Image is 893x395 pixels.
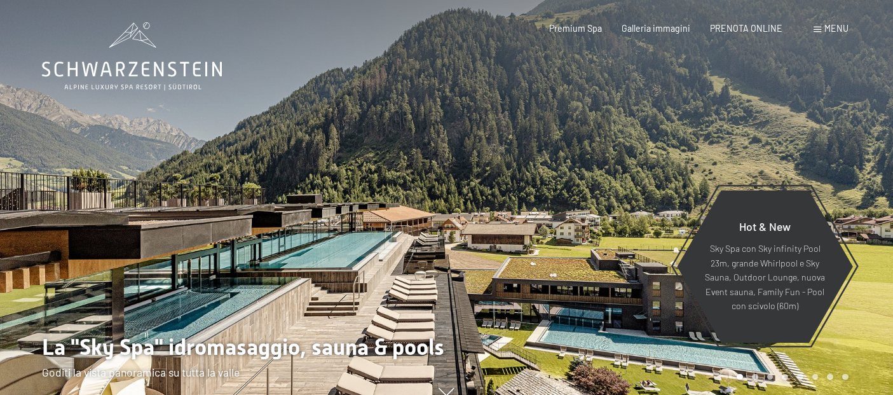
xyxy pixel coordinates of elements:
[827,374,833,380] div: Carousel Page 7
[782,374,788,380] div: Carousel Page 4
[710,23,782,34] a: PRENOTA ONLINE
[812,374,819,380] div: Carousel Page 6
[737,374,743,380] div: Carousel Page 1 (Current Slide)
[752,374,758,380] div: Carousel Page 2
[704,242,826,314] p: Sky Spa con Sky infinity Pool 23m, grande Whirlpool e Sky Sauna, Outdoor Lounge, nuova Event saun...
[739,219,791,233] span: Hot & New
[842,374,849,380] div: Carousel Page 8
[797,374,803,380] div: Carousel Page 5
[732,374,848,380] div: Carousel Pagination
[549,23,602,34] a: Premium Spa
[824,23,849,34] span: Menu
[767,374,774,380] div: Carousel Page 3
[676,190,854,343] a: Hot & New Sky Spa con Sky infinity Pool 23m, grande Whirlpool e Sky Sauna, Outdoor Lounge, nuova ...
[622,23,690,34] a: Galleria immagini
